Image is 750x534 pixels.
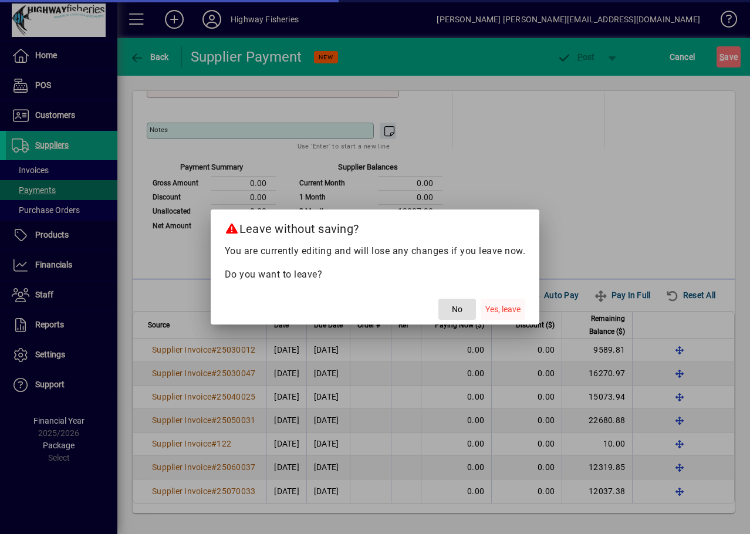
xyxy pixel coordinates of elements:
h2: Leave without saving? [211,209,540,244]
span: No [452,303,462,316]
button: No [438,299,476,320]
button: Yes, leave [481,299,525,320]
p: Do you want to leave? [225,268,526,282]
span: Yes, leave [485,303,521,316]
p: You are currently editing and will lose any changes if you leave now. [225,244,526,258]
